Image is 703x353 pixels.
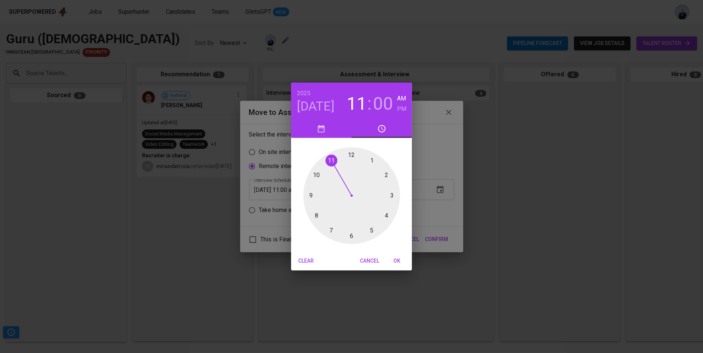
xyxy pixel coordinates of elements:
[360,256,379,266] span: Cancel
[297,256,315,266] span: Clear
[388,256,406,266] span: OK
[346,93,367,114] button: 11
[397,104,406,114] button: PM
[367,93,371,114] h3: :
[297,88,310,99] button: 2025
[294,254,318,268] button: Clear
[297,99,335,114] button: [DATE]
[397,93,406,104] button: AM
[357,254,382,268] button: Cancel
[373,93,393,114] button: 00
[385,254,409,268] button: OK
